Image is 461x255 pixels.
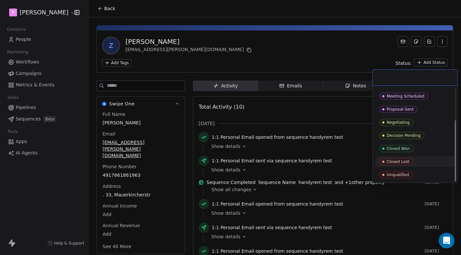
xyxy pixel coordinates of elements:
div: Decision Pending [387,133,420,138]
div: Meeting Scheduled [387,94,424,99]
div: Unqualified [387,173,409,177]
div: Proposal Sent [387,107,413,112]
div: Suggestions [375,39,455,180]
div: Closed Lost [387,159,409,164]
div: Closed Won [387,146,410,151]
div: Negotiating [387,120,410,125]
